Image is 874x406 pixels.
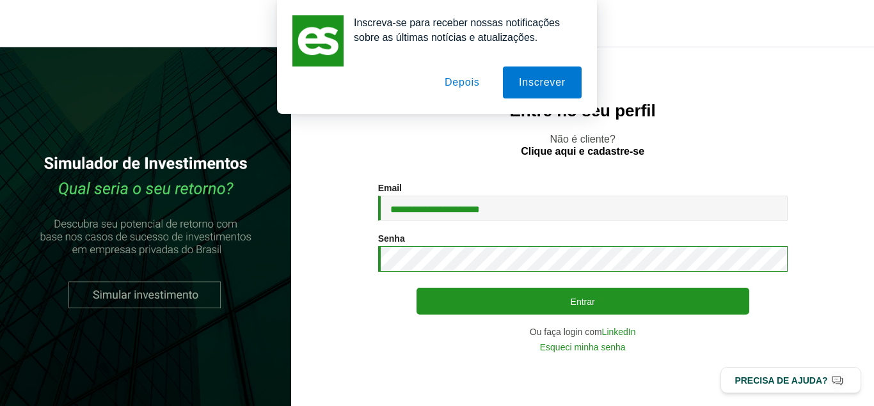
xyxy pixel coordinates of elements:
[317,133,848,157] p: Não é cliente?
[521,146,644,157] a: Clique aqui e cadastre-se
[292,15,344,66] img: notification icon
[602,327,636,336] a: LinkedIn
[378,234,405,243] label: Senha
[429,66,496,98] button: Depois
[540,343,626,352] a: Esqueci minha senha
[503,66,582,98] button: Inscrever
[417,288,749,315] button: Entrar
[378,327,788,336] div: Ou faça login com
[344,15,582,45] div: Inscreva-se para receber nossas notificações sobre as últimas notícias e atualizações.
[378,183,402,192] label: Email
[317,102,848,120] h2: Entre no seu perfil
